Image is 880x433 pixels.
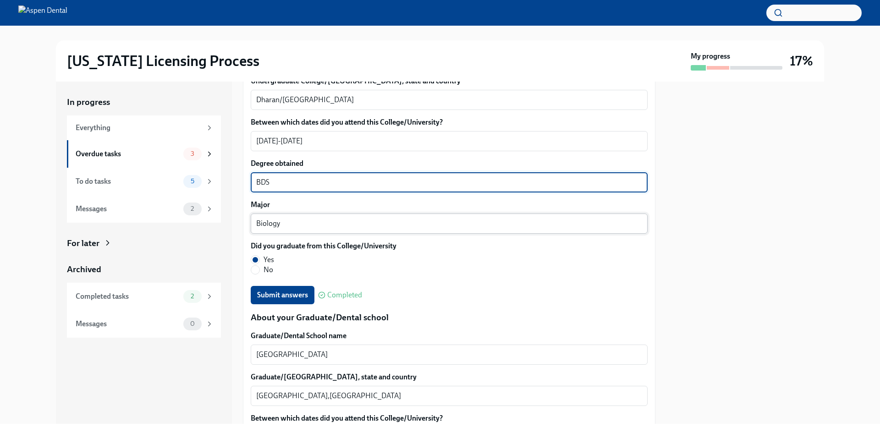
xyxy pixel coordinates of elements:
[67,96,221,108] a: In progress
[67,52,259,70] h2: [US_STATE] Licensing Process
[76,123,202,133] div: Everything
[67,263,221,275] a: Archived
[251,159,648,169] label: Degree obtained
[251,241,396,251] label: Did you graduate from this College/University
[251,117,648,127] label: Between which dates did you attend this College/University?
[67,237,221,249] a: For later
[251,331,648,341] label: Graduate/Dental School name
[251,200,648,210] label: Major
[185,150,200,157] span: 3
[185,293,199,300] span: 2
[76,291,180,301] div: Completed tasks
[256,94,642,105] textarea: Dharan/[GEOGRAPHIC_DATA]
[251,286,314,304] button: Submit answers
[327,291,362,299] span: Completed
[251,312,648,323] p: About your Graduate/Dental school
[67,168,221,195] a: To do tasks5
[257,290,308,300] span: Submit answers
[691,51,730,61] strong: My progress
[185,320,200,327] span: 0
[256,177,642,188] textarea: BDS
[185,205,199,212] span: 2
[251,372,648,382] label: Graduate/[GEOGRAPHIC_DATA], state and country
[256,390,642,401] textarea: [GEOGRAPHIC_DATA],[GEOGRAPHIC_DATA]
[67,115,221,140] a: Everything
[67,310,221,338] a: Messages0
[67,237,99,249] div: For later
[790,53,813,69] h3: 17%
[18,5,67,20] img: Aspen Dental
[67,283,221,310] a: Completed tasks2
[185,178,200,185] span: 5
[256,349,642,360] textarea: [GEOGRAPHIC_DATA]
[264,255,274,265] span: Yes
[256,218,642,229] textarea: Biology
[67,140,221,168] a: Overdue tasks3
[264,265,273,275] span: No
[251,413,648,423] label: Between which dates did you attend this College/University?
[76,204,180,214] div: Messages
[256,136,642,147] textarea: [DATE]-[DATE]
[67,195,221,223] a: Messages2
[76,319,180,329] div: Messages
[76,176,180,186] div: To do tasks
[76,149,180,159] div: Overdue tasks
